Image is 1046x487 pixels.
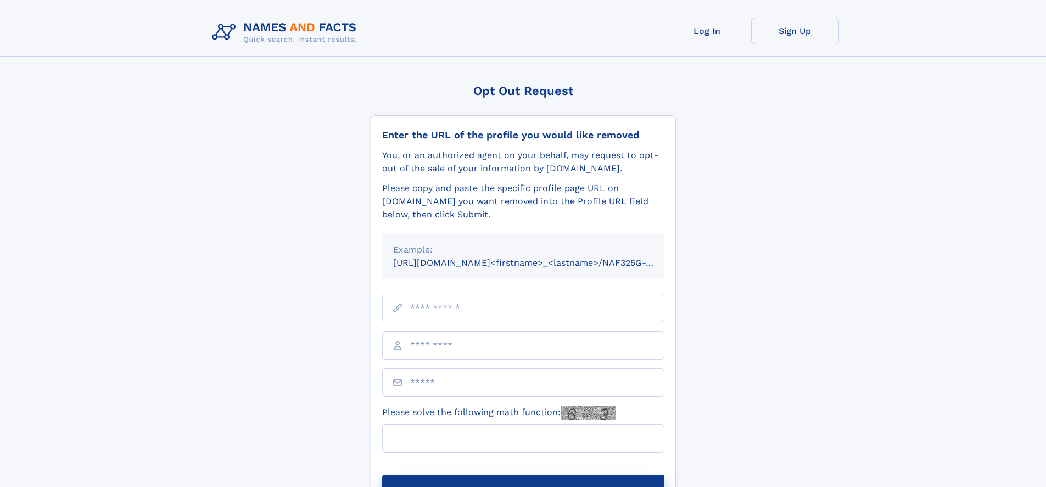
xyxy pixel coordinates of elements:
[382,406,616,420] label: Please solve the following math function:
[208,18,366,47] img: Logo Names and Facts
[393,258,685,268] small: [URL][DOMAIN_NAME]<firstname>_<lastname>/NAF325G-xxxxxxxx
[371,84,676,98] div: Opt Out Request
[382,129,664,141] div: Enter the URL of the profile you would like removed
[751,18,839,44] a: Sign Up
[382,182,664,221] div: Please copy and paste the specific profile page URL on [DOMAIN_NAME] you want removed into the Pr...
[393,243,653,256] div: Example:
[382,149,664,175] div: You, or an authorized agent on your behalf, may request to opt-out of the sale of your informatio...
[663,18,751,44] a: Log In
